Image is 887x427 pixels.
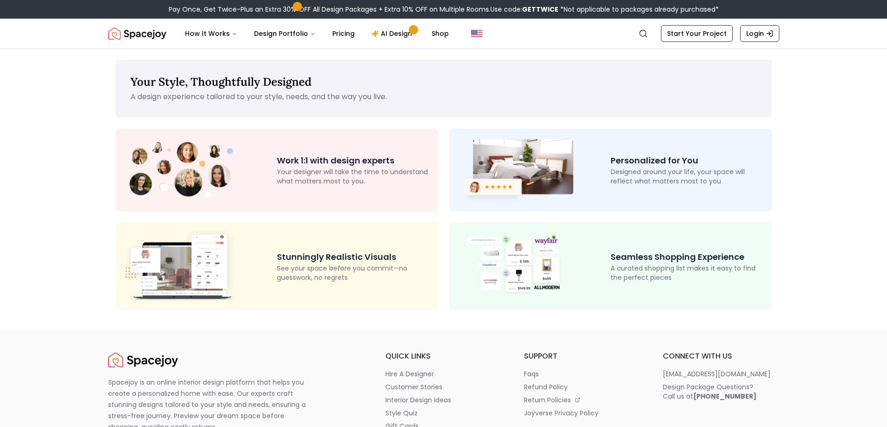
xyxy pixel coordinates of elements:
a: Pricing [325,24,362,43]
span: *Not applicable to packages already purchased* [558,5,719,14]
a: Spacejoy [108,351,178,369]
a: customer stories [385,382,502,392]
p: Personalized for You [611,154,764,167]
p: refund policy [524,382,568,392]
img: Spacejoy Logo [108,351,178,369]
div: Design Package Questions? Call us at [663,382,756,401]
img: Room Design [457,136,573,204]
p: joyverse privacy policy [524,408,598,418]
div: Pay Once, Get Twice-Plus an Extra 30% OFF All Design Packages + Extra 10% OFF on Multiple Rooms. [169,5,719,14]
a: [EMAIL_ADDRESS][DOMAIN_NAME] [663,369,779,379]
nav: Main [178,24,456,43]
a: Start Your Project [661,25,733,42]
p: Work 1:1 with design experts [277,154,431,167]
p: Stunningly Realistic Visuals [277,251,431,264]
h6: connect with us [663,351,779,362]
h6: support [524,351,640,362]
a: Login [740,25,779,42]
a: Design Package Questions?Call us at[PHONE_NUMBER] [663,382,779,401]
img: Shop Design [457,233,573,299]
span: Use code: [490,5,558,14]
a: hire a designer [385,369,502,379]
p: interior design ideas [385,395,451,405]
p: A curated shopping list makes it easy to find the perfect pieces [611,264,764,282]
a: Shop [424,24,456,43]
a: joyverse privacy policy [524,408,640,418]
a: interior design ideas [385,395,502,405]
button: How It Works [178,24,245,43]
h6: quick links [385,351,502,362]
a: AI Design [364,24,422,43]
a: faqs [524,369,640,379]
p: A design experience tailored to your style, needs, and the way you live. [131,91,757,102]
a: style quiz [385,408,502,418]
p: style quiz [385,408,418,418]
b: GETTWICE [522,5,558,14]
a: refund policy [524,382,640,392]
img: Spacejoy Logo [108,24,166,43]
b: [PHONE_NUMBER] [693,392,756,401]
img: United States [471,28,482,39]
p: Designed around your life, your space will reflect what matters most to you [611,167,764,186]
p: [EMAIL_ADDRESS][DOMAIN_NAME] [663,369,770,379]
p: return policies [524,395,571,405]
img: 3D Design [123,230,240,302]
p: Seamless Shopping Experience [611,251,764,264]
a: Spacejoy [108,24,166,43]
nav: Global [108,19,779,48]
p: Your designer will take the time to understand what matters most to you. [277,167,431,186]
p: Your Style, Thoughtfully Designed [131,75,757,89]
img: Design Experts [123,137,240,203]
p: See your space before you commit—no guesswork, no regrets [277,264,431,282]
p: faqs [524,369,539,379]
button: Design Portfolio [247,24,323,43]
p: customer stories [385,382,442,392]
a: return policies [524,395,640,405]
p: hire a designer [385,369,434,379]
